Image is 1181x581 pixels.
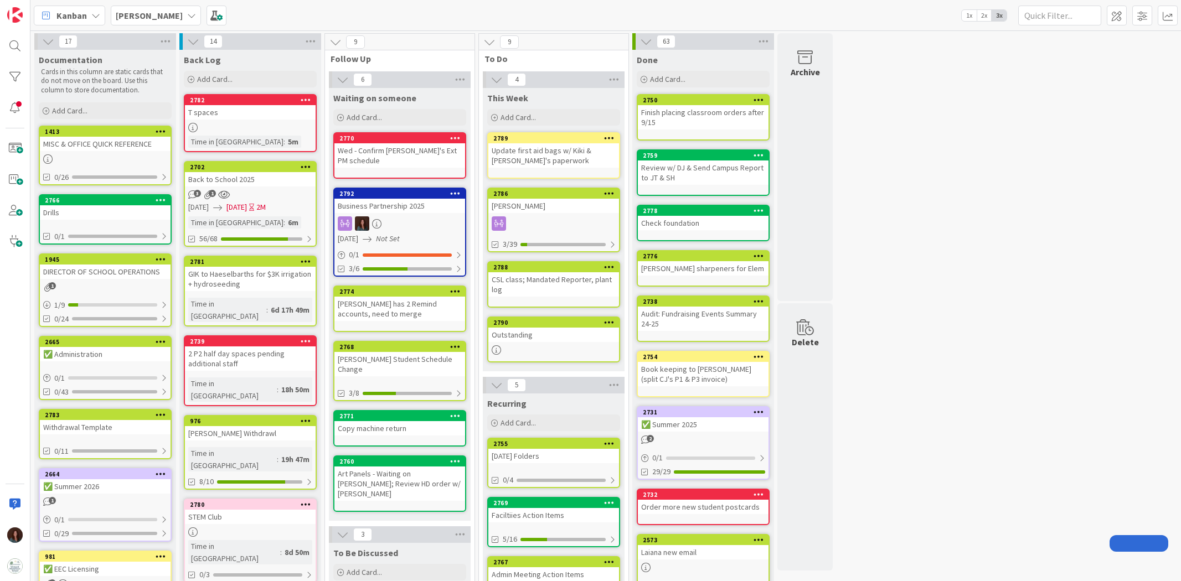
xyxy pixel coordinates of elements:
[7,558,23,574] img: avatar
[45,128,171,136] div: 1413
[45,256,171,263] div: 1945
[54,386,69,398] span: 0/43
[39,468,172,542] a: 2664✅ Summer 20260/10/29
[285,216,301,229] div: 6m
[503,533,517,545] span: 5/16
[185,416,316,426] div: 976
[638,160,769,185] div: Review w/ DJ & Send Campus Report to JT & SH
[54,231,65,242] span: 0/1
[40,137,171,151] div: MISC & OFFICE QUICK REFERENCE
[334,297,465,321] div: [PERSON_NAME] has 2 Remind accounts, need to merge
[637,406,770,480] a: 2731✅ Summer 20250/129/29
[643,96,769,104] div: 2750
[638,206,769,216] div: 2778
[488,318,619,328] div: 2790
[194,190,201,197] span: 3
[54,445,69,457] span: 0/11
[279,453,312,465] div: 19h 47m
[45,338,171,346] div: 2665
[637,54,658,65] span: Done
[334,287,465,297] div: 2774
[185,162,316,186] div: 2702Back to School 2025
[638,297,769,331] div: 2738Audit: Fundraising Events Summary 24-25
[637,489,770,525] a: 2732Order more new student postcards
[488,262,619,272] div: 2788
[334,133,465,143] div: 2770
[650,74,685,84] span: Add Card...
[488,189,619,199] div: 2786
[487,132,620,179] a: 2789Update first aid bags w/ Kiki & [PERSON_NAME]'s paperwork
[40,205,171,220] div: Drills
[185,257,316,291] div: 2781GIK to Haeselbarths for $3K irrigation + hydroseeding
[333,547,398,558] span: To Be Discussed
[184,335,317,406] a: 27392 P2 half day spaces pending additional staffTime in [GEOGRAPHIC_DATA]:18h 50m
[45,553,171,561] div: 981
[638,307,769,331] div: Audit: Fundraising Events Summary 24-25
[353,73,372,86] span: 6
[39,336,172,400] a: 2665✅ Administration0/10/43
[347,112,382,122] span: Add Card...
[40,552,171,576] div: 981✅ EEC Licensing
[40,127,171,151] div: 1413MISC & OFFICE QUICK REFERENCE
[339,412,465,420] div: 2771
[188,201,209,213] span: [DATE]
[40,337,171,347] div: 2665
[638,535,769,559] div: 2573Laiana new email
[488,557,619,567] div: 2767
[487,92,528,103] span: This Week
[199,233,218,245] span: 56/68
[40,562,171,576] div: ✅ EEC Licensing
[190,163,316,171] div: 2702
[282,546,312,558] div: 8d 50m
[338,233,358,245] span: [DATE]
[268,304,312,316] div: 6d 17h 49m
[190,417,316,425] div: 976
[500,35,519,49] span: 9
[643,207,769,215] div: 2778
[977,10,992,21] span: 2x
[185,346,316,371] div: 2 P2 half day spaces pending additional staff
[493,440,619,448] div: 2755
[40,513,171,527] div: 0/1
[188,216,283,229] div: Time in [GEOGRAPHIC_DATA]
[40,264,171,279] div: DIRECTOR OF SCHOOL OPERATIONS
[637,205,770,241] a: 2778Check foundation
[487,497,620,547] a: 2769Faciltiies Action Items5/16
[184,54,221,65] span: Back Log
[488,439,619,463] div: 2755[DATE] Folders
[647,435,654,442] span: 2
[184,94,317,152] a: 2782T spacesTime in [GEOGRAPHIC_DATA]:5m
[638,407,769,432] div: 2731✅ Summer 2025
[334,352,465,376] div: [PERSON_NAME] Student Schedule Change
[185,267,316,291] div: GIK to Haeselbarths for $3K irrigation + hydroseeding
[40,552,171,562] div: 981
[488,189,619,213] div: 2786[PERSON_NAME]
[185,416,316,440] div: 976[PERSON_NAME] Withdrawl
[185,510,316,524] div: STEM Club
[376,234,400,243] i: Not Set
[54,313,69,325] span: 0/24
[334,411,465,421] div: 2771
[487,438,620,488] a: 2755[DATE] Folders0/4
[493,558,619,566] div: 2767
[791,65,820,79] div: Archive
[488,199,619,213] div: [PERSON_NAME]
[334,199,465,213] div: Business Partnership 2025
[488,272,619,297] div: CSL class; Mandated Reporter, plant log
[638,151,769,185] div: 2759Review w/ DJ & Send Campus Report to JT & SH
[334,456,465,466] div: 2760
[643,491,769,499] div: 2732
[643,152,769,159] div: 2759
[283,136,285,148] span: :
[40,255,171,279] div: 1945DIRECTOR OF SCHOOL OPERATIONS
[188,447,277,471] div: Time in [GEOGRAPHIC_DATA]
[52,106,87,116] span: Add Card...
[333,410,466,447] a: 2771Copy machine return
[285,136,301,148] div: 5m
[638,151,769,160] div: 2759
[349,387,359,399] span: 3/8
[643,408,769,416] div: 2731
[190,501,316,509] div: 2780
[45,196,171,204] div: 2766
[346,35,365,49] span: 9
